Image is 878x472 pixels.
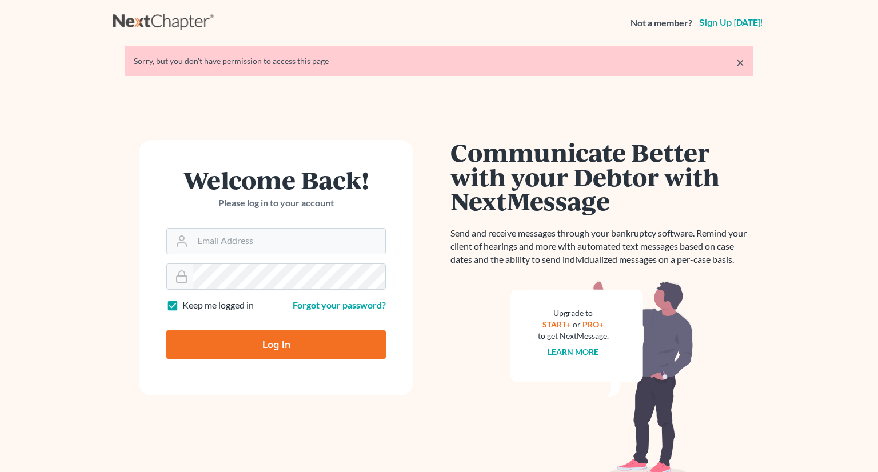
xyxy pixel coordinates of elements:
a: PRO+ [583,319,604,329]
a: Sign up [DATE]! [697,18,765,27]
label: Keep me logged in [182,299,254,312]
a: Forgot your password? [293,299,386,310]
div: to get NextMessage. [538,330,609,342]
input: Log In [166,330,386,359]
span: or [573,319,581,329]
a: × [736,55,744,69]
div: Upgrade to [538,307,609,319]
p: Please log in to your account [166,197,386,210]
a: Learn more [548,347,599,357]
p: Send and receive messages through your bankruptcy software. Remind your client of hearings and mo... [450,227,753,266]
h1: Communicate Better with your Debtor with NextMessage [450,140,753,213]
a: START+ [543,319,572,329]
input: Email Address [193,229,385,254]
h1: Welcome Back! [166,167,386,192]
div: Sorry, but you don't have permission to access this page [134,55,744,67]
strong: Not a member? [630,17,692,30]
